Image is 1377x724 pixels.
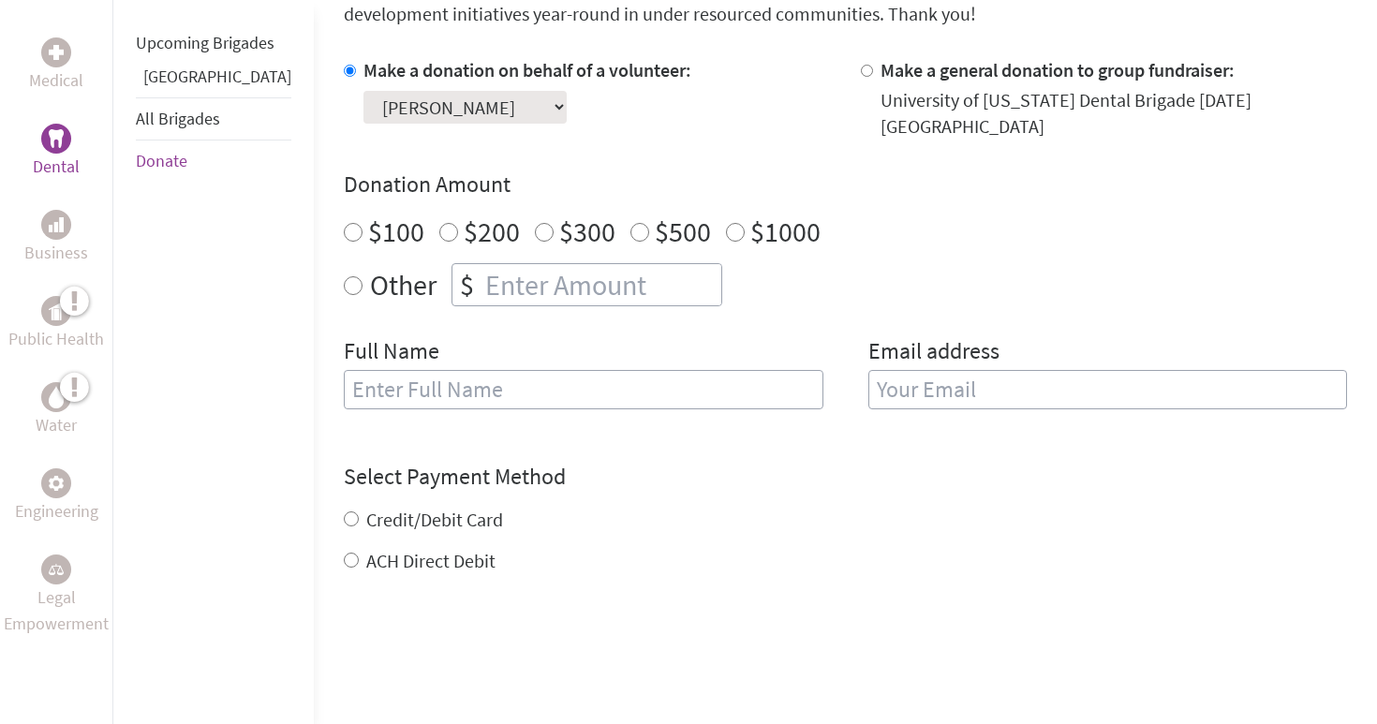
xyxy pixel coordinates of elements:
label: $300 [559,214,615,249]
p: Dental [33,154,80,180]
li: All Brigades [136,97,291,140]
div: Medical [41,37,71,67]
p: Water [36,412,77,438]
a: Donate [136,150,187,171]
label: $100 [368,214,424,249]
div: Legal Empowerment [41,554,71,584]
a: Public HealthPublic Health [8,296,104,352]
a: [GEOGRAPHIC_DATA] [143,66,291,87]
label: $500 [655,214,711,249]
label: Other [370,263,437,306]
p: Legal Empowerment [4,584,109,637]
div: Dental [41,124,71,154]
img: Medical [49,45,64,60]
a: BusinessBusiness [24,210,88,266]
p: Medical [29,67,83,94]
label: Make a general donation to group fundraiser: [881,58,1235,81]
img: Water [49,386,64,407]
li: Greece [136,64,291,97]
a: Upcoming Brigades [136,32,274,53]
p: Engineering [15,498,98,525]
img: Legal Empowerment [49,564,64,575]
li: Upcoming Brigades [136,22,291,64]
input: Your Email [868,370,1348,409]
div: Public Health [41,296,71,326]
div: Engineering [41,468,71,498]
label: Make a donation on behalf of a volunteer: [363,58,691,81]
label: $200 [464,214,520,249]
input: Enter Full Name [344,370,823,409]
a: All Brigades [136,108,220,129]
img: Engineering [49,476,64,491]
div: $ [452,264,481,305]
label: Full Name [344,336,439,370]
iframe: reCAPTCHA [344,612,629,685]
a: EngineeringEngineering [15,468,98,525]
a: DentalDental [33,124,80,180]
label: $1000 [750,214,821,249]
p: Business [24,240,88,266]
p: Public Health [8,326,104,352]
h4: Select Payment Method [344,462,1347,492]
h4: Donation Amount [344,170,1347,199]
li: Donate [136,140,291,182]
a: MedicalMedical [29,37,83,94]
label: Email address [868,336,999,370]
img: Dental [49,129,64,147]
img: Public Health [49,302,64,320]
a: Legal EmpowermentLegal Empowerment [4,554,109,637]
label: ACH Direct Debit [366,549,496,572]
div: University of [US_STATE] Dental Brigade [DATE] [GEOGRAPHIC_DATA] [881,87,1348,140]
div: Water [41,382,71,412]
label: Credit/Debit Card [366,508,503,531]
a: WaterWater [36,382,77,438]
input: Enter Amount [481,264,721,305]
div: Business [41,210,71,240]
img: Business [49,217,64,232]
